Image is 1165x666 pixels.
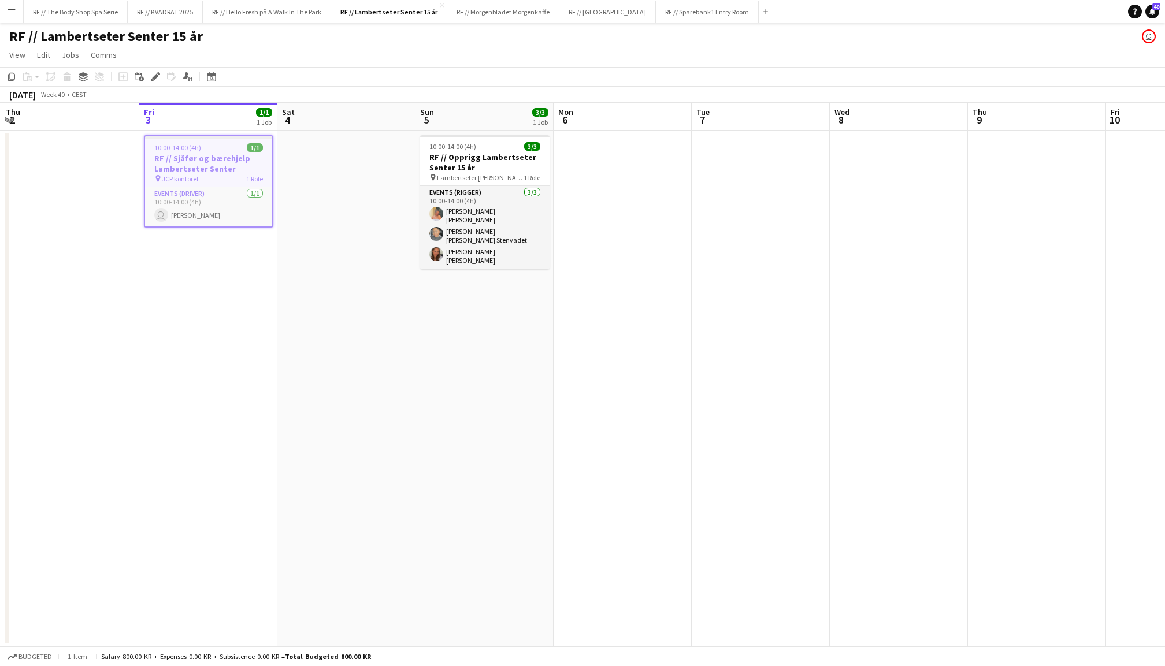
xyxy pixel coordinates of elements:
[420,107,434,117] span: Sun
[1111,107,1120,117] span: Fri
[72,90,87,99] div: CEST
[9,28,203,45] h1: RF // Lambertseter Senter 15 år
[285,652,371,661] span: Total Budgeted 800.00 KR
[656,1,759,23] button: RF // Sparebank1 Entry Room
[6,107,20,117] span: Thu
[834,107,849,117] span: Wed
[86,47,121,62] a: Comms
[533,118,548,126] div: 1 Job
[420,186,550,269] app-card-role: Events (Rigger)3/310:00-14:00 (4h)[PERSON_NAME] [PERSON_NAME][PERSON_NAME] [PERSON_NAME] Stenvade...
[37,50,50,60] span: Edit
[558,107,573,117] span: Mon
[128,1,203,23] button: RF // KVADRAT 2025
[4,113,20,126] span: 2
[420,135,550,269] app-job-card: 10:00-14:00 (4h)3/3RF // Opprigg Lambertseter Senter 15 år Lambertseter [PERSON_NAME]1 RoleEvents...
[162,174,199,183] span: JCP kontoret
[973,107,987,117] span: Thu
[62,50,79,60] span: Jobs
[696,107,710,117] span: Tue
[532,108,548,117] span: 3/3
[9,89,36,101] div: [DATE]
[144,107,154,117] span: Fri
[1142,29,1156,43] app-user-avatar: Marit Holvik
[257,118,272,126] div: 1 Job
[971,113,987,126] span: 9
[524,142,540,151] span: 3/3
[1145,5,1159,18] a: 40
[101,652,371,661] div: Salary 800.00 KR + Expenses 0.00 KR + Subsistence 0.00 KR =
[145,187,272,226] app-card-role: Events (Driver)1/110:00-14:00 (4h) [PERSON_NAME]
[247,143,263,152] span: 1/1
[256,108,272,117] span: 1/1
[331,1,447,23] button: RF // Lambertseter Senter 15 år
[57,47,84,62] a: Jobs
[18,653,52,661] span: Budgeted
[1152,3,1160,10] span: 40
[559,1,656,23] button: RF // [GEOGRAPHIC_DATA]
[203,1,331,23] button: RF // Hello Fresh på A Walk In The Park
[246,174,263,183] span: 1 Role
[418,113,434,126] span: 5
[144,135,273,228] app-job-card: 10:00-14:00 (4h)1/1RF // Sjåfør og bærehjelp Lambertseter Senter JCP kontoret1 RoleEvents (Driver...
[91,50,117,60] span: Comms
[695,113,710,126] span: 7
[420,152,550,173] h3: RF // Opprigg Lambertseter Senter 15 år
[145,153,272,174] h3: RF // Sjåfør og bærehjelp Lambertseter Senter
[833,113,849,126] span: 8
[9,50,25,60] span: View
[556,113,573,126] span: 6
[6,650,54,663] button: Budgeted
[5,47,30,62] a: View
[447,1,559,23] button: RF // Morgenbladet Morgenkaffe
[282,107,295,117] span: Sat
[524,173,540,182] span: 1 Role
[142,113,154,126] span: 3
[24,1,128,23] button: RF // The Body Shop Spa Serie
[64,652,91,661] span: 1 item
[429,142,476,151] span: 10:00-14:00 (4h)
[154,143,201,152] span: 10:00-14:00 (4h)
[38,90,67,99] span: Week 40
[437,173,524,182] span: Lambertseter [PERSON_NAME]
[1109,113,1120,126] span: 10
[280,113,295,126] span: 4
[32,47,55,62] a: Edit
